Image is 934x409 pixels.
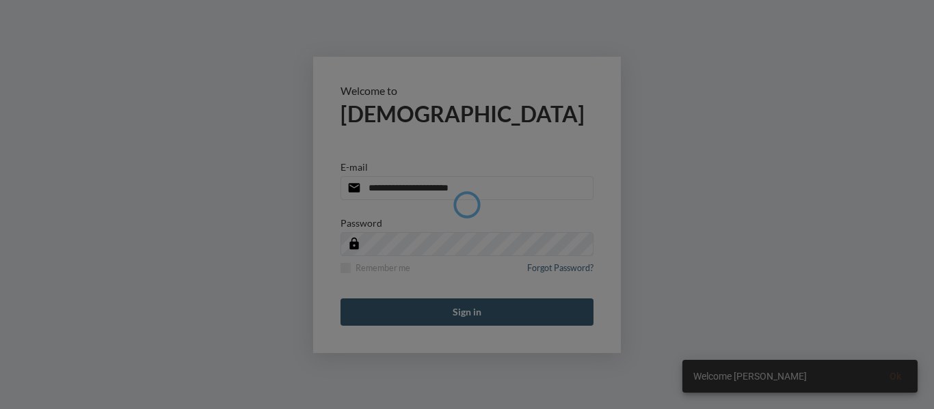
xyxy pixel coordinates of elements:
[341,263,410,273] label: Remember me
[890,371,901,382] span: Ok
[341,217,382,229] p: Password
[341,298,593,326] button: Sign in
[693,369,807,383] span: Welcome [PERSON_NAME]
[527,263,593,281] a: Forgot Password?
[341,161,368,173] p: E-mail
[341,84,593,97] p: Welcome to
[341,100,593,127] h2: [DEMOGRAPHIC_DATA]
